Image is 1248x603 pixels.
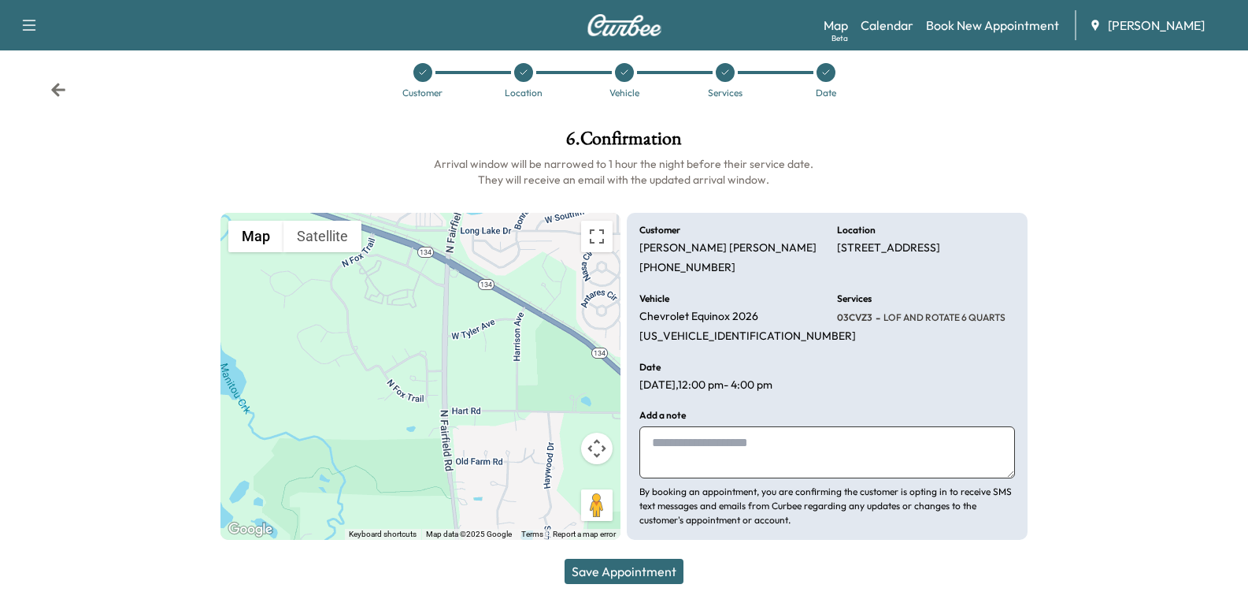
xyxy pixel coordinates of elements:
h6: Customer [639,225,680,235]
span: Map data ©2025 Google [426,530,512,538]
a: Terms (opens in new tab) [521,530,543,538]
p: Chevrolet Equinox 2026 [639,310,758,324]
p: [PHONE_NUMBER] [639,261,735,275]
button: Keyboard shortcuts [349,529,417,540]
button: Toggle fullscreen view [581,221,613,252]
h6: Services [837,294,872,303]
p: By booking an appointment, you are confirming the customer is opting in to receive SMS text messa... [639,485,1014,527]
button: Save Appointment [565,559,683,584]
div: Back [50,82,66,98]
h6: Arrival window will be narrowed to 1 hour the night before their service date. They will receive ... [220,156,1028,188]
button: Show street map [228,221,283,252]
button: Drag Pegman onto the map to open Street View [581,489,613,521]
a: MapBeta [824,16,848,35]
a: Open this area in Google Maps (opens a new window) [224,519,276,540]
h6: Location [837,225,876,235]
p: [US_VEHICLE_IDENTIFICATION_NUMBER] [639,329,856,344]
h6: Vehicle [639,294,669,303]
img: Curbee Logo [587,14,662,36]
a: Book New Appointment [926,16,1059,35]
h6: Add a note [639,411,686,420]
button: Show satellite imagery [283,221,361,252]
span: - [872,310,880,326]
div: Date [816,88,836,98]
h6: Date [639,363,661,372]
button: Map camera controls [581,433,613,464]
a: Calendar [861,16,913,35]
p: [STREET_ADDRESS] [837,241,940,255]
h1: 6 . Confirmation [220,129,1028,156]
div: Services [708,88,743,98]
p: [DATE] , 12:00 pm - 4:00 pm [639,378,772,393]
div: Customer [402,88,443,98]
span: LOF AND ROTATE 6 QUARTS [880,311,1005,324]
span: [PERSON_NAME] [1108,16,1205,35]
a: Report a map error [553,530,616,538]
div: Location [505,88,543,98]
span: 03CVZ3 [837,311,872,324]
p: [PERSON_NAME] [PERSON_NAME] [639,241,817,255]
img: Google [224,519,276,540]
div: Beta [831,32,848,44]
div: Vehicle [609,88,639,98]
